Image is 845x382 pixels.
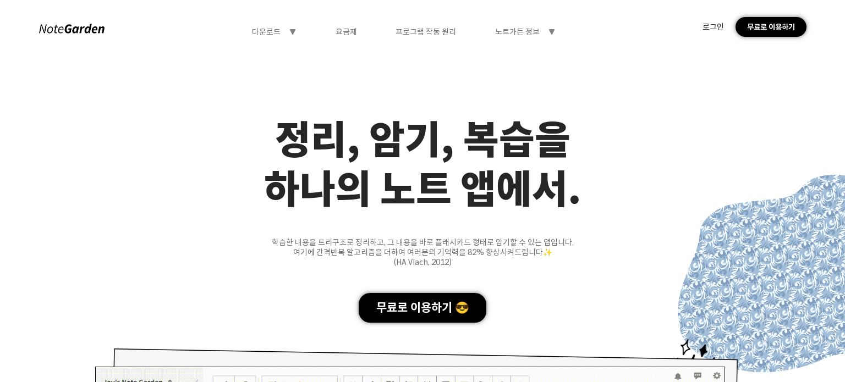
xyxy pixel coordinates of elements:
[336,27,357,37] div: 요금제
[252,27,281,37] div: 다운로드
[495,27,540,37] div: 노트가든 정보
[736,17,806,37] div: 무료로 이용하기
[703,22,724,32] div: 로그인
[359,293,486,323] div: 무료로 이용하기 😎
[396,27,456,37] div: 프로그램 작동 원리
